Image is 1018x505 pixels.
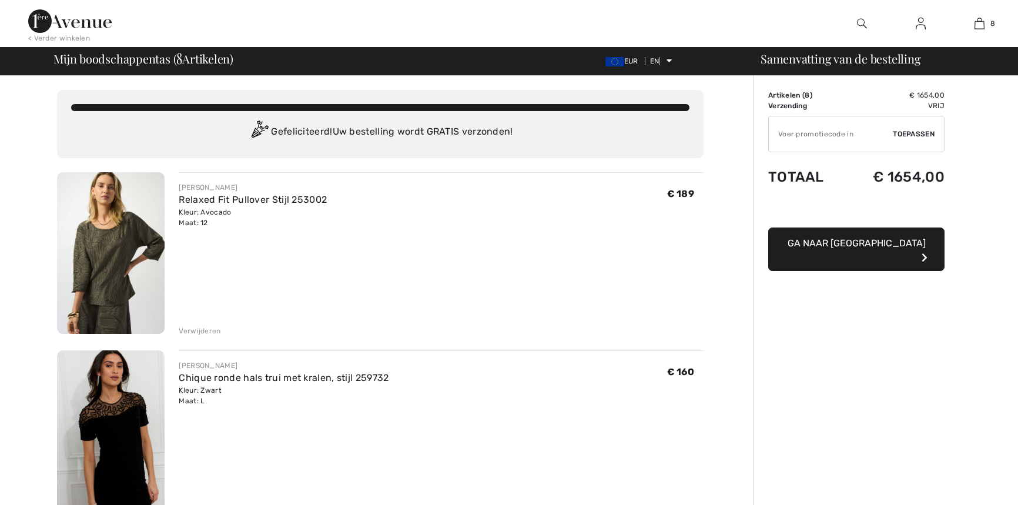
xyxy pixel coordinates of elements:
img: Mijn gegevens [916,16,926,31]
font: € 160 [667,366,695,377]
img: Euro [605,57,624,66]
button: Ga naar [GEOGRAPHIC_DATA] [768,228,945,271]
font: Maat: 12 [179,219,207,227]
font: < Verder winkelen [28,34,90,42]
a: Aanmelden [906,16,935,31]
img: Mijn tas [975,16,984,31]
font: Kleur: Avocado [179,208,231,216]
font: 8 [990,19,995,28]
input: Promotiecode [769,116,893,152]
font: Mijn boodschappentas ( [53,51,176,66]
font: EN [650,57,659,65]
font: Samenvatting van de bestelling [761,51,920,66]
font: Kleur: Zwart [179,386,222,394]
font: € 1654,00 [909,91,945,99]
img: 1ère Avenue [28,9,112,33]
img: zoek op de website [857,16,867,31]
font: 8 [176,47,182,68]
font: [PERSON_NAME] [179,362,237,370]
font: Toepassen [893,130,935,138]
a: Relaxed Fit Pullover Stijl 253002 [179,194,327,205]
font: 8 [805,91,809,99]
font: Vrij [928,102,945,110]
font: [PERSON_NAME] [179,183,237,192]
font: Artikelen) [182,51,233,66]
img: Congratulation2.svg [247,121,271,144]
font: € 1654,00 [873,169,945,185]
img: Relaxed Fit Pullover Stijl 253002 [57,172,165,334]
a: Chique ronde hals trui met kralen, stijl 259732 [179,372,389,383]
iframe: PayPal [768,197,945,223]
font: Verzending [768,102,807,110]
font: Uw bestelling wordt GRATIS verzonden! [333,126,513,137]
a: 8 [950,16,1008,31]
font: ) [810,91,812,99]
font: Artikelen ( [768,91,805,99]
font: € 189 [667,188,695,199]
font: Verwijderen [179,327,220,335]
font: Ga naar [GEOGRAPHIC_DATA] [788,238,926,249]
font: Maat: L [179,397,205,405]
font: EUR [624,57,638,65]
font: Gefeliciteerd! [271,126,332,137]
font: Totaal [768,169,824,185]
